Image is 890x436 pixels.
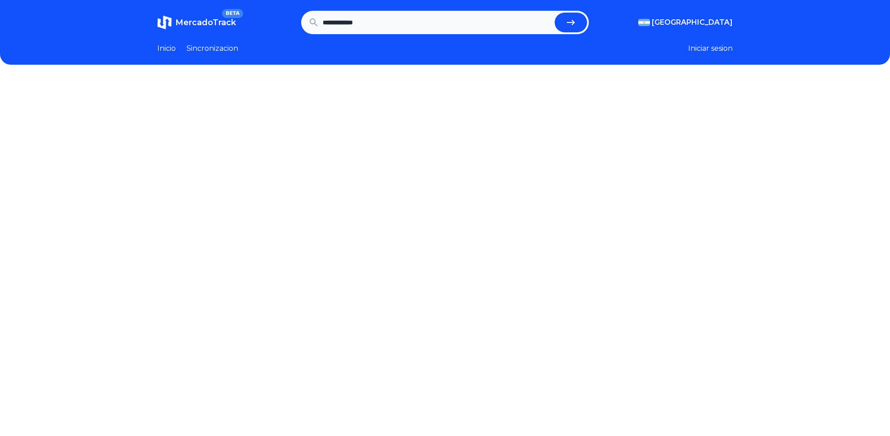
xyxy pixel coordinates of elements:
[638,19,650,26] img: Argentina
[638,17,733,28] button: [GEOGRAPHIC_DATA]
[187,43,238,54] a: Sincronizacion
[157,15,172,30] img: MercadoTrack
[175,18,236,27] span: MercadoTrack
[652,17,733,28] span: [GEOGRAPHIC_DATA]
[688,43,733,54] button: Iniciar sesion
[222,9,243,18] span: BETA
[157,15,236,30] a: MercadoTrackBETA
[157,43,176,54] a: Inicio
